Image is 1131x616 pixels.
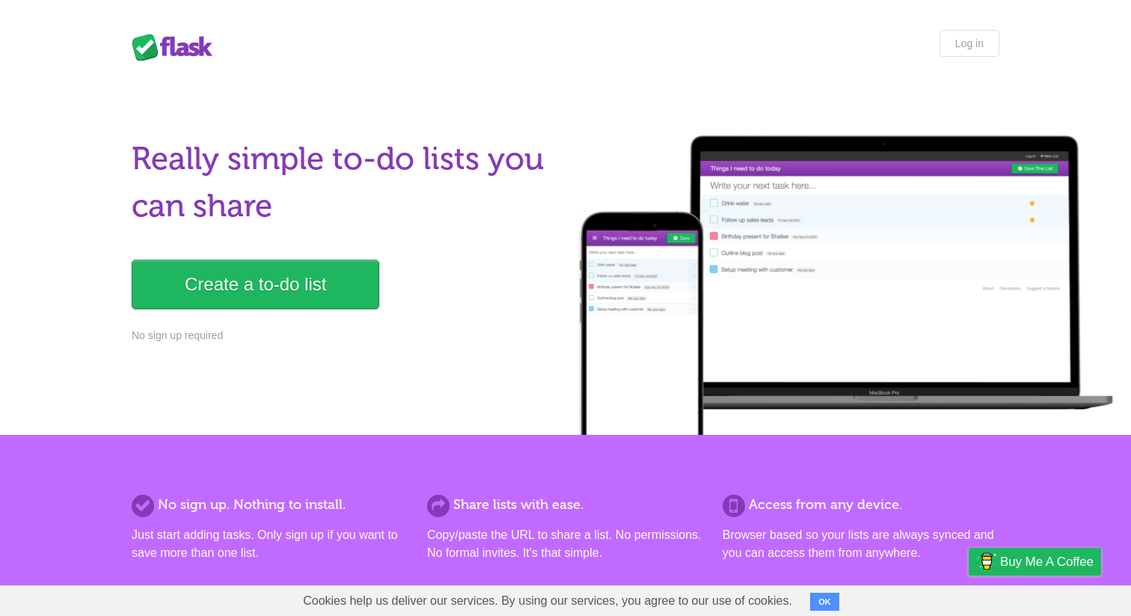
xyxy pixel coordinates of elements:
[132,34,221,61] div: Flask Lists
[810,593,839,611] button: OK
[723,495,999,515] h2: Access from any device.
[132,260,379,309] a: Create a to-do list
[723,526,999,562] p: Browser based so your lists are always synced and you can access them from anywhere.
[427,495,704,515] h2: Share lists with ease.
[1000,549,1094,575] span: Buy me a coffee
[940,30,999,57] a: Log in
[427,526,704,562] p: Copy/paste the URL to share a list. No permissions. No formal invites. It's that simple.
[132,328,557,344] p: No sign up required
[969,548,1101,576] a: Buy me a coffee
[132,526,408,562] p: Just start adding tasks. Only sign up if you want to save more than one list.
[288,586,807,616] span: Cookies help us deliver our services. By using our services, you agree to our use of cookies.
[976,549,996,574] img: Buy me a coffee
[132,495,408,515] h2: No sign up. Nothing to install.
[132,135,557,230] h1: Really simple to-do lists you can share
